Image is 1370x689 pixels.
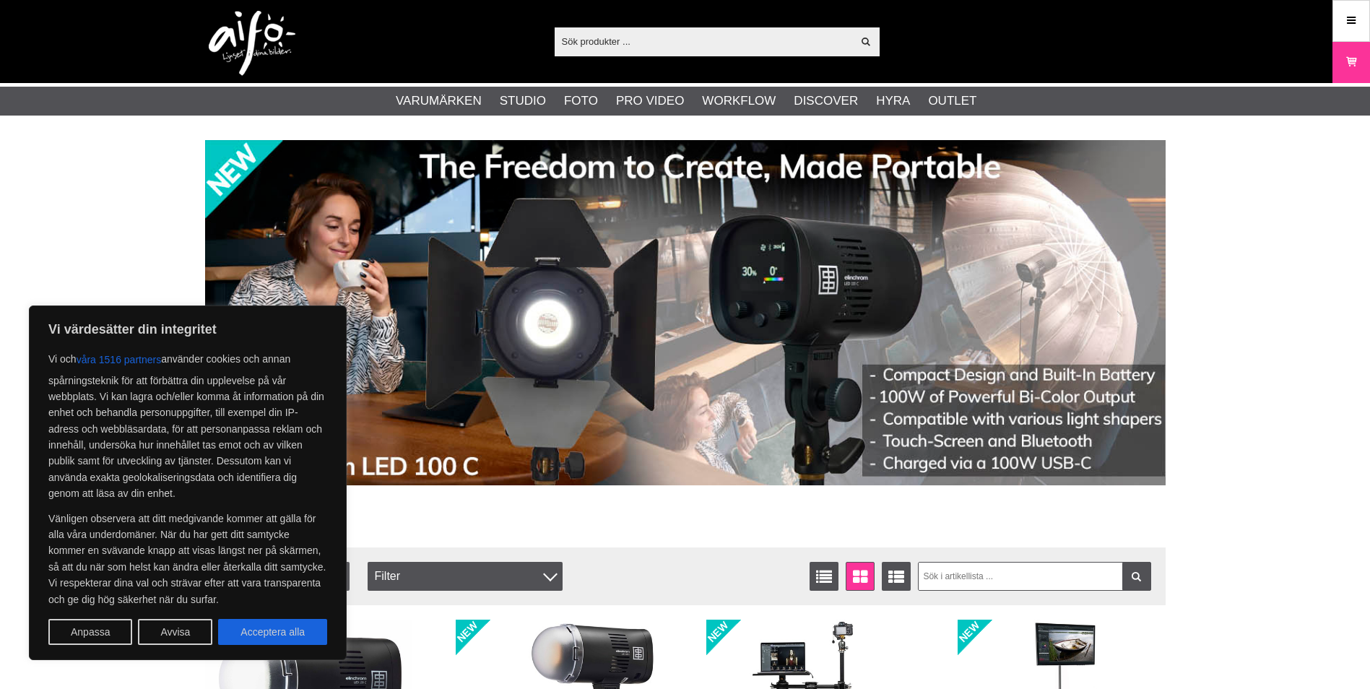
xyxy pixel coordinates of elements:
a: Utökad listvisning [882,562,911,591]
button: Anpassa [48,619,132,645]
p: Vi och använder cookies och annan spårningsteknik för att förbättra din upplevelse på vår webbpla... [48,347,327,502]
a: Outlet [928,92,976,110]
input: Sök i artikellista ... [918,562,1151,591]
button: Avvisa [138,619,212,645]
input: Sök produkter ... [555,30,853,52]
a: Discover [794,92,858,110]
p: Vi värdesätter din integritet [48,321,327,338]
div: Vi värdesätter din integritet [29,305,347,660]
a: Varumärken [396,92,482,110]
img: Annons:002 banner-elin-led100c11390x.jpg [205,140,1166,485]
a: Workflow [702,92,776,110]
a: Fönstervisning [846,562,875,591]
a: Foto [564,92,598,110]
img: logo.png [209,11,295,76]
a: Studio [500,92,546,110]
div: Filter [368,562,563,591]
a: Listvisning [810,562,838,591]
p: Vänligen observera att ditt medgivande kommer att gälla för alla våra underdomäner. När du har ge... [48,511,327,607]
a: Hyra [876,92,910,110]
button: Acceptera alla [218,619,327,645]
a: Filtrera [1122,562,1151,591]
a: Pro Video [616,92,684,110]
button: våra 1516 partners [77,347,162,373]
